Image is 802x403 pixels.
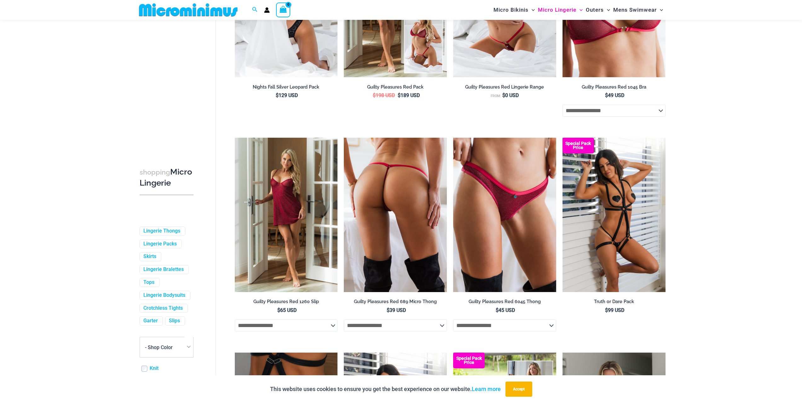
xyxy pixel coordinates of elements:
a: Guilty Pleasures Red 689 Micro Thong [344,299,447,307]
a: Lingerie Bodysuits [143,292,185,299]
a: Truth or Dare Black 1905 Bodysuit 611 Micro 07 Truth or Dare Black 1905 Bodysuit 611 Micro 06Trut... [563,138,666,292]
a: View Shopping Cart, empty [276,3,291,17]
h2: Guilty Pleasures Red 1045 Bra [563,84,666,90]
a: Mens SwimwearMenu ToggleMenu Toggle [612,2,665,18]
a: Slips [169,318,180,325]
h2: Guilty Pleasures Red 6045 Thong [453,299,556,305]
span: Menu Toggle [657,2,663,18]
img: Guilty Pleasures Red 689 Micro 02 [344,138,447,292]
a: Micro BikinisMenu ToggleMenu Toggle [492,2,536,18]
span: - Shop Color [145,344,173,350]
h2: Guilty Pleasures Red 1260 Slip [235,299,338,305]
span: shopping [140,168,170,176]
span: Micro Lingerie [538,2,576,18]
a: Guilty Pleasures Red Lingerie Range [453,84,556,92]
a: Guilty Pleasures Red 6045 Thong 01Guilty Pleasures Red 6045 Thong 02Guilty Pleasures Red 6045 Tho... [453,138,556,292]
bdi: 0 USD [502,92,519,98]
h2: Guilty Pleasures Red 689 Micro Thong [344,299,447,305]
span: From: [491,94,501,98]
a: Truth or Dare Pack [563,299,666,307]
a: OutersMenu ToggleMenu Toggle [584,2,612,18]
a: Skirts [143,254,156,260]
h2: Guilty Pleasures Red Pack [344,84,447,90]
a: Learn more [472,386,501,392]
span: Outers [586,2,604,18]
img: Truth or Dare Black 1905 Bodysuit 611 Micro 07 [563,138,666,292]
h2: Guilty Pleasures Red Lingerie Range [453,84,556,90]
img: Guilty Pleasures Red 1260 Slip 01 [235,138,338,292]
bdi: 45 USD [496,307,515,313]
span: $ [502,92,505,98]
h2: Truth or Dare Pack [563,299,666,305]
a: Garter [143,318,158,325]
span: $ [398,92,401,98]
bdi: 49 USD [605,92,624,98]
bdi: 189 USD [398,92,420,98]
a: Micro LingerieMenu ToggleMenu Toggle [536,2,584,18]
bdi: 129 USD [276,92,298,98]
span: $ [276,92,279,98]
a: Lingerie Bralettes [143,267,184,273]
span: Micro Bikinis [493,2,528,18]
a: Lingerie Packs [143,241,177,247]
a: Nights Fall Silver Leopard Pack [235,84,338,92]
bdi: 39 USD [387,307,406,313]
h3: Micro Lingerie [140,167,193,188]
a: Knit [150,366,159,372]
span: - Shop Color [140,337,193,358]
a: Guilty Pleasures Red 1260 Slip [235,299,338,307]
a: Lingerie Thongs [143,228,180,234]
span: Menu Toggle [576,2,583,18]
a: Account icon link [264,7,270,13]
a: Search icon link [252,6,258,14]
bdi: 65 USD [277,307,297,313]
b: Special Pack Price [453,356,485,365]
a: Guilty Pleasures Red 1260 Slip 01Guilty Pleasures Red 1260 Slip 02Guilty Pleasures Red 1260 Slip 02 [235,138,338,292]
a: Guilty Pleasures Red 6045 Thong [453,299,556,307]
span: Menu Toggle [528,2,535,18]
span: $ [605,307,608,313]
iframe: TrustedSite Certified [140,21,196,147]
a: Guilty Pleasures Red Pack [344,84,447,92]
a: Guilty Pleasures Red 1045 Bra [563,84,666,92]
span: $ [496,307,499,313]
span: Mens Swimwear [613,2,657,18]
bdi: 99 USD [605,307,624,313]
span: $ [373,92,376,98]
a: Guilty Pleasures Red 689 Micro 01Guilty Pleasures Red 689 Micro 02Guilty Pleasures Red 689 Micro 02 [344,138,447,292]
nav: Site Navigation [491,1,666,19]
span: $ [605,92,608,98]
img: Guilty Pleasures Red 6045 Thong 01 [453,138,556,292]
bdi: 198 USD [373,92,395,98]
p: This website uses cookies to ensure you get the best experience on our website. [270,384,501,394]
span: $ [277,307,280,313]
img: MM SHOP LOGO FLAT [136,3,240,17]
h2: Nights Fall Silver Leopard Pack [235,84,338,90]
span: - Shop Color [140,337,193,358]
span: Menu Toggle [604,2,610,18]
b: Special Pack Price [563,141,594,150]
a: Tops [143,279,154,286]
button: Accept [505,382,532,397]
span: $ [387,307,389,313]
a: Crotchless Tights [143,305,183,312]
